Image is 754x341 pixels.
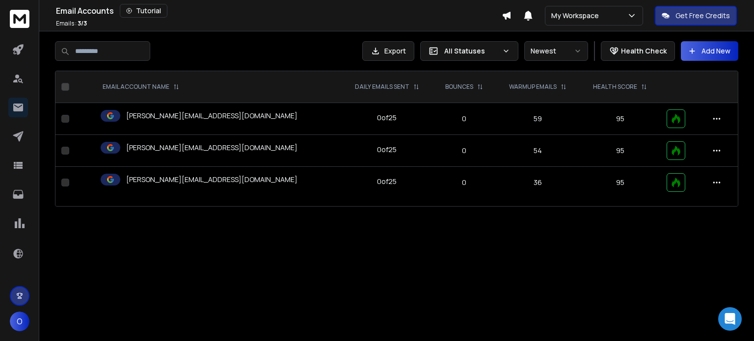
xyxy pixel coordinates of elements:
p: [PERSON_NAME][EMAIL_ADDRESS][DOMAIN_NAME] [126,175,297,184]
button: Tutorial [120,4,167,18]
p: All Statuses [444,46,498,56]
p: Emails : [56,20,87,27]
div: 0 of 25 [377,177,397,186]
button: Export [362,41,414,61]
td: 54 [495,135,580,167]
button: Health Check [601,41,675,61]
div: Open Intercom Messenger [718,307,742,331]
td: 95 [580,135,660,167]
p: [PERSON_NAME][EMAIL_ADDRESS][DOMAIN_NAME] [126,143,297,153]
div: 0 of 25 [377,145,397,155]
p: WARMUP EMAILS [509,83,557,91]
div: Email Accounts [56,4,502,18]
td: 95 [580,103,660,135]
button: Get Free Credits [655,6,737,26]
div: EMAIL ACCOUNT NAME [103,83,179,91]
p: 0 [439,114,489,124]
p: 0 [439,146,489,156]
p: Get Free Credits [675,11,730,21]
td: 59 [495,103,580,135]
p: BOUNCES [445,83,473,91]
p: 0 [439,178,489,187]
button: Add New [681,41,738,61]
p: DAILY EMAILS SENT [355,83,409,91]
p: HEALTH SCORE [593,83,637,91]
p: My Workspace [551,11,603,21]
div: 0 of 25 [377,113,397,123]
button: O [10,312,29,331]
td: 36 [495,167,580,199]
p: Health Check [621,46,667,56]
p: [PERSON_NAME][EMAIL_ADDRESS][DOMAIN_NAME] [126,111,297,121]
button: Newest [524,41,588,61]
span: 3 / 3 [78,19,87,27]
td: 95 [580,167,660,199]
